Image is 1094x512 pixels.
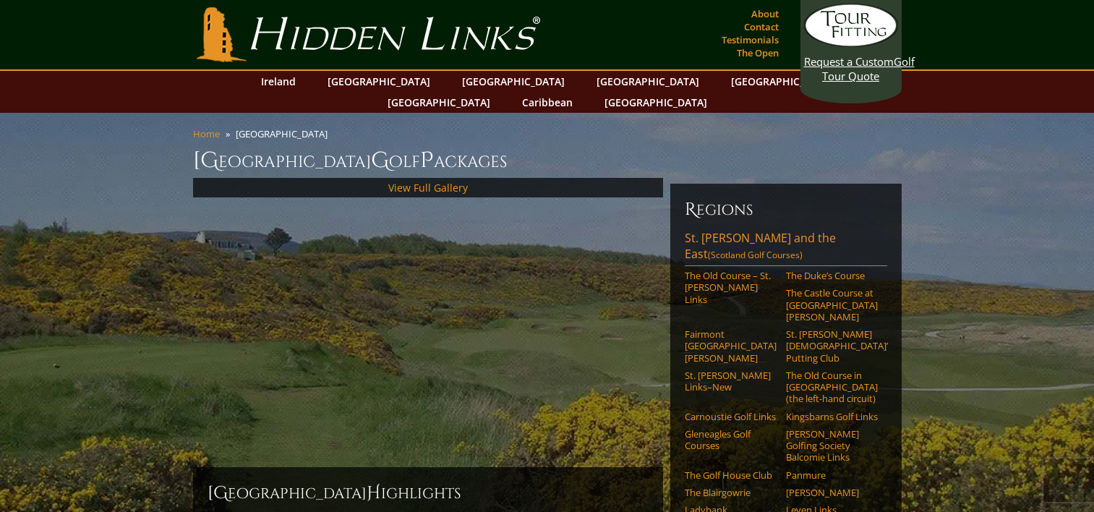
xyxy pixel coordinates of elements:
[786,287,878,323] a: The Castle Course at [GEOGRAPHIC_DATA][PERSON_NAME]
[589,71,706,92] a: [GEOGRAPHIC_DATA]
[748,4,782,24] a: About
[685,328,777,364] a: Fairmont [GEOGRAPHIC_DATA][PERSON_NAME]
[740,17,782,37] a: Contact
[236,127,333,140] li: [GEOGRAPHIC_DATA]
[455,71,572,92] a: [GEOGRAPHIC_DATA]
[320,71,437,92] a: [GEOGRAPHIC_DATA]
[786,469,878,481] a: Panmure
[388,181,468,195] a: View Full Gallery
[804,54,894,69] span: Request a Custom
[371,146,389,175] span: G
[685,370,777,393] a: St. [PERSON_NAME] Links–New
[597,92,714,113] a: [GEOGRAPHIC_DATA]
[254,71,303,92] a: Ireland
[685,198,887,221] h6: Regions
[786,370,878,405] a: The Old Course in [GEOGRAPHIC_DATA] (the left-hand circuit)
[786,411,878,422] a: Kingsbarns Golf Links
[685,411,777,422] a: Carnoustie Golf Links
[724,71,841,92] a: [GEOGRAPHIC_DATA]
[685,469,777,481] a: The Golf House Club
[786,270,878,281] a: The Duke’s Course
[786,328,878,364] a: St. [PERSON_NAME] [DEMOGRAPHIC_DATA]’ Putting Club
[733,43,782,63] a: The Open
[208,482,649,505] h2: [GEOGRAPHIC_DATA] ighlights
[708,249,803,261] span: (Scotland Golf Courses)
[193,146,902,175] h1: [GEOGRAPHIC_DATA] olf ackages
[804,4,898,83] a: Request a CustomGolf Tour Quote
[685,428,777,452] a: Gleneagles Golf Courses
[685,270,777,305] a: The Old Course – St. [PERSON_NAME] Links
[718,30,782,50] a: Testimonials
[786,487,878,498] a: [PERSON_NAME]
[685,487,777,498] a: The Blairgowrie
[367,482,381,505] span: H
[420,146,434,175] span: P
[380,92,497,113] a: [GEOGRAPHIC_DATA]
[515,92,580,113] a: Caribbean
[685,230,887,266] a: St. [PERSON_NAME] and the East(Scotland Golf Courses)
[786,428,878,464] a: [PERSON_NAME] Golfing Society Balcomie Links
[193,127,220,140] a: Home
